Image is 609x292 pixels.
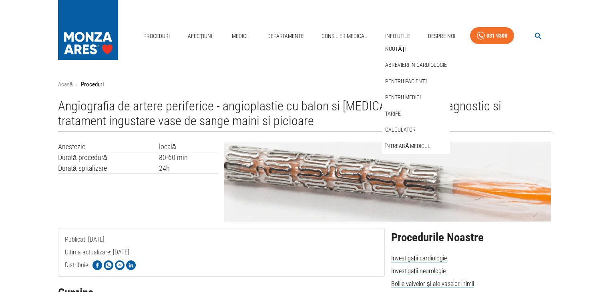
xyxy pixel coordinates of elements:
a: Pentru medici [384,91,422,104]
li: › [76,80,78,89]
img: Share on Facebook Messenger [115,260,125,270]
h2: Procedurile Noastre [391,231,551,244]
a: Calculator [384,123,417,136]
a: Afecțiuni [185,28,216,44]
td: Durată procedură [58,152,159,163]
a: Tarife [384,107,402,120]
img: Share on WhatsApp [104,260,113,270]
nav: secondary mailbox folders [382,41,450,154]
p: Distribuie: [65,260,89,270]
span: Publicat: [DATE] [65,236,105,275]
a: Pentru pacienți [384,75,428,88]
a: Noutăți [384,42,408,56]
a: Medici [227,28,253,44]
a: Proceduri [140,28,173,44]
span: Ultima actualizare: [DATE] [65,248,129,288]
a: Întreabă medicul [384,140,432,153]
a: Info Utile [382,28,413,44]
a: Departamente [264,28,307,44]
div: Abrevieri in cardiologie [382,57,450,73]
span: Investigații cardiologie [391,254,447,262]
div: Întreabă medicul [382,138,450,154]
td: locală [159,142,218,152]
p: Proceduri [81,80,104,89]
div: Noutăți [382,41,450,57]
td: Durată spitalizare [58,163,159,174]
a: Despre Noi [425,28,458,44]
span: Bolile valvelor și ale vaselor inimii [391,280,474,288]
img: Share on LinkedIn [126,260,136,270]
span: Investigații neurologie [391,267,446,275]
div: Tarife [382,106,450,122]
a: 031 9300 [470,27,514,44]
td: 24h [159,163,218,174]
div: Pentru pacienți [382,73,450,90]
img: Arteriografie membre inferioare | MONZA ARES [224,142,551,222]
h1: Angiografia de artere periferice - angioplastie cu balon si [MEDICAL_DATA] / Diagnostic si tratam... [58,99,551,132]
a: Abrevieri in cardiologie [384,58,448,72]
img: Share on Facebook [92,260,102,270]
a: Acasă [58,81,73,88]
a: Consilier Medical [318,28,370,44]
div: Pentru medici [382,89,450,106]
td: Anestezie [58,142,159,152]
nav: breadcrumb [58,80,551,89]
td: 30-60 min [159,152,218,163]
div: 031 9300 [486,31,507,41]
div: Calculator [382,122,450,138]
